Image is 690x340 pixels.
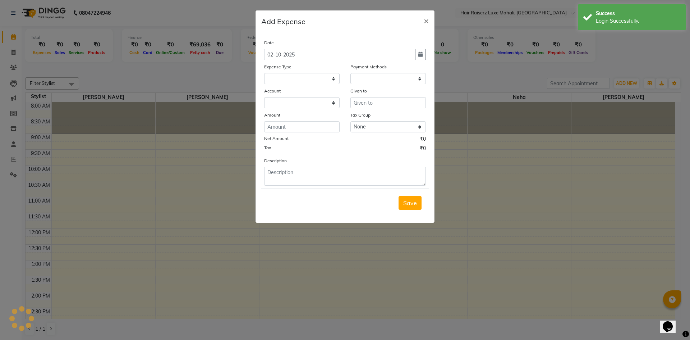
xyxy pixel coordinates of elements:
label: Given to [350,88,367,94]
label: Net Amount [264,135,289,142]
label: Date [264,40,274,46]
div: Login Successfully. [596,17,680,25]
iframe: chat widget [660,311,683,333]
span: ₹0 [420,145,426,154]
span: Save [403,199,417,207]
input: Given to [350,97,426,108]
input: Amount [264,121,340,132]
button: Close [418,10,434,31]
button: Save [399,196,422,210]
h5: Add Expense [261,16,305,27]
label: Account [264,88,281,94]
label: Expense Type [264,64,291,70]
label: Tax Group [350,112,371,118]
span: ₹0 [420,135,426,145]
div: Success [596,10,680,17]
label: Tax [264,145,271,151]
label: Amount [264,112,280,118]
label: Description [264,158,287,164]
label: Payment Methods [350,64,387,70]
span: × [424,15,429,26]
